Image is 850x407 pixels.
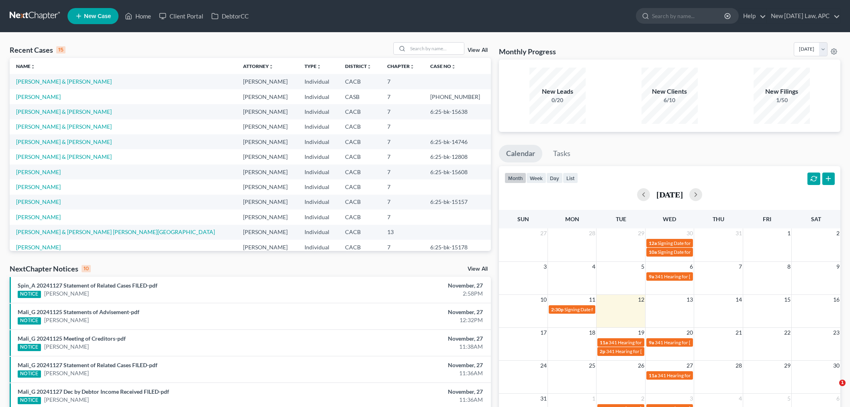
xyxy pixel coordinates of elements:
[655,273,727,280] span: 341 Hearing for [PERSON_NAME]
[640,262,645,271] span: 5
[649,273,654,280] span: 9a
[237,179,298,194] td: [PERSON_NAME]
[735,328,743,337] span: 21
[430,63,456,69] a: Case Nounfold_more
[546,145,578,162] a: Tasks
[381,164,424,179] td: 7
[339,74,381,89] td: CACB
[468,266,488,272] a: View All
[499,47,556,56] h3: Monthly Progress
[811,216,821,222] span: Sat
[18,291,41,298] div: NOTICE
[836,262,840,271] span: 9
[333,282,483,290] div: November, 27
[31,64,35,69] i: unfold_more
[787,394,791,403] span: 5
[642,96,698,104] div: 6/10
[839,380,846,386] span: 1
[16,198,61,205] a: [PERSON_NAME]
[237,225,298,240] td: [PERSON_NAME]
[686,228,694,238] span: 30
[410,64,415,69] i: unfold_more
[18,388,169,395] a: Mali_G 20241127 Dec by Debtor Income Received FILED-pdf
[658,372,729,378] span: 341 Hearing for [PERSON_NAME]
[649,339,654,345] span: 9a
[689,262,694,271] span: 6
[539,361,548,370] span: 24
[546,173,563,183] button: day
[424,240,491,255] td: 6:25-bk-15178
[381,210,424,224] td: 7
[656,190,683,199] h2: [DATE]
[339,179,381,194] td: CACB
[642,87,698,96] div: New Clients
[16,93,61,100] a: [PERSON_NAME]
[600,339,608,345] span: 11a
[16,63,35,69] a: Nameunfold_more
[381,179,424,194] td: 7
[539,295,548,304] span: 10
[424,104,491,119] td: 6:25-bk-15638
[832,295,840,304] span: 16
[298,179,339,194] td: Individual
[333,388,483,396] div: November, 27
[16,108,112,115] a: [PERSON_NAME] & [PERSON_NAME]
[588,295,596,304] span: 11
[783,295,791,304] span: 15
[381,119,424,134] td: 7
[237,210,298,224] td: [PERSON_NAME]
[451,64,456,69] i: unfold_more
[408,43,464,54] input: Search by name...
[754,87,810,96] div: New Filings
[18,397,41,404] div: NOTICE
[616,216,626,222] span: Tue
[298,149,339,164] td: Individual
[663,216,676,222] span: Wed
[539,394,548,403] span: 31
[237,89,298,104] td: [PERSON_NAME]
[735,295,743,304] span: 14
[640,394,645,403] span: 2
[637,228,645,238] span: 29
[655,339,769,345] span: 341 Hearing for [PERSON_NAME] & [PERSON_NAME]
[689,394,694,403] span: 3
[10,45,65,55] div: Recent Cases
[499,145,542,162] a: Calendar
[754,96,810,104] div: 1/50
[381,149,424,164] td: 7
[237,104,298,119] td: [PERSON_NAME]
[543,262,548,271] span: 3
[381,195,424,210] td: 7
[121,9,155,23] a: Home
[16,228,215,235] a: [PERSON_NAME] & [PERSON_NAME] [PERSON_NAME][GEOGRAPHIC_DATA]
[298,225,339,240] td: Individual
[591,394,596,403] span: 1
[505,173,526,183] button: month
[564,306,636,312] span: Signing Date for [PERSON_NAME]
[637,361,645,370] span: 26
[237,119,298,134] td: [PERSON_NAME]
[44,343,89,351] a: [PERSON_NAME]
[56,46,65,53] div: 15
[565,216,579,222] span: Mon
[713,216,724,222] span: Thu
[237,134,298,149] td: [PERSON_NAME]
[539,328,548,337] span: 17
[243,63,274,69] a: Attorneyunfold_more
[333,343,483,351] div: 11:38AM
[18,317,41,325] div: NOTICE
[539,228,548,238] span: 27
[237,195,298,210] td: [PERSON_NAME]
[304,63,321,69] a: Typeunfold_more
[735,361,743,370] span: 28
[333,308,483,316] div: November, 27
[588,328,596,337] span: 18
[424,134,491,149] td: 6:25-bk-14746
[609,339,702,345] span: 341 Hearing for Chestnut, [PERSON_NAME]
[298,89,339,104] td: Individual
[637,295,645,304] span: 12
[207,9,253,23] a: DebtorCC
[269,64,274,69] i: unfold_more
[333,316,483,324] div: 12:32PM
[783,361,791,370] span: 29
